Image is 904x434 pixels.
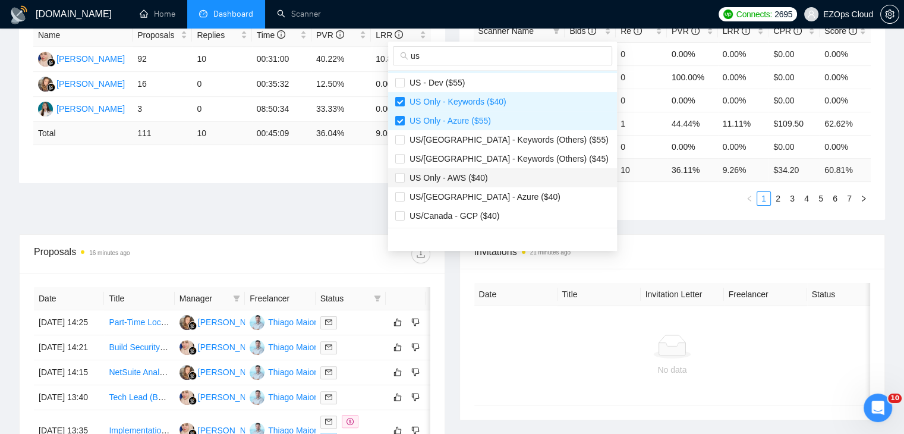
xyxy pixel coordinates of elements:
button: like [390,365,405,379]
td: 33.33% [311,97,371,122]
span: Time [257,30,285,40]
img: gigradar-bm.png [188,397,197,405]
td: 3 [133,97,192,122]
span: Scanner Name [478,26,534,36]
img: TM [250,390,264,405]
div: No data [484,363,861,376]
span: filter [553,27,560,34]
td: 0.00% [667,135,718,158]
th: Title [557,283,641,306]
td: 0.00% [820,65,871,89]
a: AJ[PERSON_NAME] [38,54,125,63]
a: setting [880,10,899,19]
td: Total [33,122,133,145]
td: 9.01 % [371,122,430,145]
th: Freelancer [245,287,315,310]
img: AJ [179,390,194,405]
span: info-circle [336,30,344,39]
a: AJ[PERSON_NAME] [179,392,266,401]
img: AJ [179,340,194,355]
span: CPR [773,26,801,36]
div: Thiago Maior [268,341,317,354]
a: NK[PERSON_NAME] [38,78,125,88]
a: 7 [843,192,856,205]
td: 62.62% [820,112,871,135]
td: 11.11% [718,112,769,135]
li: Previous Page [742,191,757,206]
div: [PERSON_NAME] [56,102,125,115]
span: mail [325,319,332,326]
div: Thiago Maior [268,391,317,404]
td: 0 [616,89,667,112]
span: dislike [411,317,420,327]
td: [DATE] 14:25 [34,310,104,335]
span: LRR [723,26,750,36]
td: 0.00% [718,42,769,65]
button: setting [880,5,899,24]
td: 0.00% [667,89,718,112]
td: 08:50:34 [252,97,311,122]
span: like [393,392,402,402]
img: NK [179,315,194,330]
span: Status [320,292,369,305]
span: filter [371,290,383,307]
td: 0.00% [667,42,718,65]
a: homeHome [140,9,175,19]
time: 16 minutes ago [89,250,130,256]
span: mail [325,418,332,425]
span: Manager [179,292,228,305]
span: dislike [411,392,420,402]
span: filter [231,290,242,307]
button: download [411,244,430,263]
span: setting [881,10,899,19]
span: download [412,249,430,259]
td: 0 [616,135,667,158]
img: gigradar-bm.png [47,58,55,67]
td: 44.44% [667,112,718,135]
td: $0.00 [768,135,820,158]
img: gigradar-bm.png [188,322,197,330]
a: AJ[PERSON_NAME] [179,342,266,351]
a: 1 [757,192,770,205]
td: 00:35:32 [252,72,311,97]
span: Proposals [137,29,178,42]
span: LRR [376,30,403,40]
a: TMThiago Maior [250,392,317,401]
span: dollar [347,418,354,425]
img: upwork-logo.png [723,10,733,19]
span: info-circle [634,27,642,35]
span: US/[GEOGRAPHIC_DATA] - Azure ($40) [405,192,560,202]
th: Invitation Letter [641,283,724,306]
li: 3 [785,191,799,206]
span: like [393,367,402,377]
a: TMThiago Maior [250,367,317,376]
td: Part-Time Local Developer Needed in Middle Tennessee [104,310,174,335]
img: NK [179,365,194,380]
a: Part-Time Local Developer Needed in [GEOGRAPHIC_DATA][US_STATE] [109,317,383,327]
button: right [856,191,871,206]
td: 0.00% [820,135,871,158]
td: 1 [616,112,667,135]
button: like [390,315,405,329]
img: AJ [38,52,53,67]
span: 10 [888,394,902,403]
img: logo [10,5,29,24]
span: left [746,195,753,202]
a: 3 [786,192,799,205]
span: info-circle [277,30,285,39]
span: Invitations [474,244,871,259]
button: dislike [408,340,423,354]
td: 92 [133,47,192,72]
img: TM [250,365,264,380]
td: 10 [192,47,251,72]
td: 0.00% [820,42,871,65]
a: 4 [800,192,813,205]
span: filter [374,295,381,302]
td: $ 34.20 [768,158,820,181]
a: NK[PERSON_NAME] [179,317,266,326]
span: info-circle [395,30,403,39]
span: right [860,195,867,202]
span: Connects: [736,8,772,21]
td: 40.22% [311,47,371,72]
a: NetSuite Analytic Warehouse Certified Developer Needed [109,367,321,377]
